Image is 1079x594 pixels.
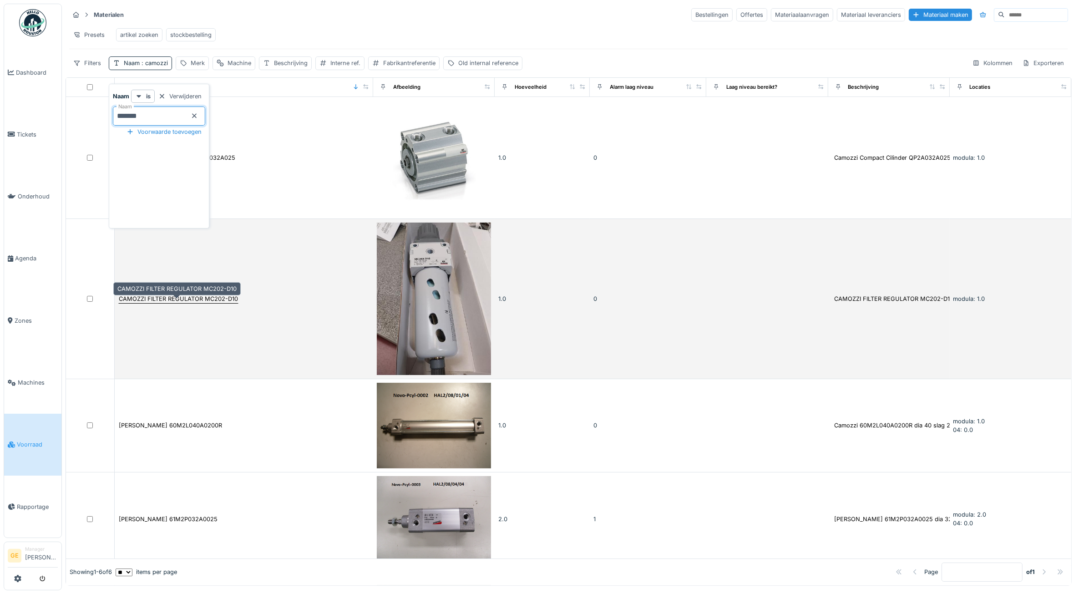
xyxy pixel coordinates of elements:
img: CAMOZZI FILTER REGULATOR MC202-D10 [377,223,491,375]
div: [PERSON_NAME] 61M2P032A0025 [119,515,218,523]
div: Beschrijving [848,83,879,91]
div: Voorwaarde toevoegen [123,126,205,138]
div: [PERSON_NAME] 61M2P032A0025 dia 32 slag 25 [835,515,975,523]
div: 1.0 [498,153,586,162]
div: stockbestelling [170,30,212,39]
div: Hoeveelheid [515,83,547,91]
div: Naam [124,59,168,67]
span: Tickets [17,130,58,139]
div: items per page [116,568,177,576]
div: 1.0 [498,294,586,303]
div: Presets [69,28,109,41]
div: 0 [593,421,703,430]
label: Naam [117,103,134,111]
img: Cilinder Camozzi Camozzi 60M2L040A0200R [377,383,491,468]
div: [PERSON_NAME] 60M2L040A0200R [119,421,222,430]
div: Afbeelding [393,83,420,91]
div: 1 [593,515,703,523]
span: Onderhoud [18,192,58,201]
span: : camozzi [140,60,168,66]
strong: of 1 [1026,568,1035,576]
div: Machine [228,59,251,67]
div: CAMOZZI FILTER REGULATOR MC202-D10 [113,282,241,295]
span: Zones [15,316,58,325]
span: 04: 0.0 [953,426,973,433]
div: Beschrijving [274,59,308,67]
img: Camozzi Compact Cilinder QP2A032A025 [377,101,491,215]
div: Showing 1 - 6 of 6 [70,568,112,576]
div: CAMOZZI FILTER REGULATOR MC202-D10 [835,294,954,303]
div: Materiaal maken [909,9,972,21]
div: Interne ref. [330,59,360,67]
div: 0 [593,153,703,162]
span: Machines [18,378,58,387]
span: Agenda [15,254,58,263]
span: modula: 1.0 [953,418,985,425]
strong: is [146,92,151,101]
div: Filters [69,56,105,70]
img: Badge_color-CXgf-gQk.svg [19,9,46,36]
img: Cilinder Camozzi Camozzi 61M2P032A0025 [377,476,491,562]
div: 2.0 [498,515,586,523]
div: Camozzi 60M2L040A0200R dia 40 slag 200 [835,421,958,430]
div: Locaties [970,83,991,91]
div: CAMOZZI FILTER REGULATOR MC202-D10 [119,294,238,303]
span: Dashboard [16,68,58,77]
span: 04: 0.0 [953,520,973,527]
div: Verwijderen [155,90,205,102]
div: Exporteren [1018,56,1068,70]
div: Page [924,568,938,576]
div: Kolommen [968,56,1017,70]
li: GE [8,549,21,563]
div: artikel zoeken [120,30,158,39]
div: Manager [25,546,58,553]
div: Naam [135,83,149,91]
div: 0 [593,294,703,303]
div: Merk [191,59,205,67]
div: Old internal reference [458,59,518,67]
div: 1.0 [498,421,586,430]
span: modula: 1.0 [953,295,985,302]
div: Offertes [736,8,767,21]
div: Materiaal leveranciers [837,8,905,21]
span: modula: 1.0 [953,154,985,161]
span: Voorraad [17,440,58,449]
strong: Materialen [90,10,127,19]
div: Materiaalaanvragen [771,8,833,21]
div: Camozzi Compact Cilinder QP2A032A025 [835,153,951,162]
div: Fabrikantreferentie [383,59,436,67]
span: Rapportage [17,503,58,511]
div: Alarm laag niveau [610,83,653,91]
div: Laag niveau bereikt? [726,83,777,91]
div: Bestellingen [691,8,733,21]
span: modula: 2.0 [953,511,987,518]
strong: Naam [113,92,129,101]
li: [PERSON_NAME] [25,546,58,565]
